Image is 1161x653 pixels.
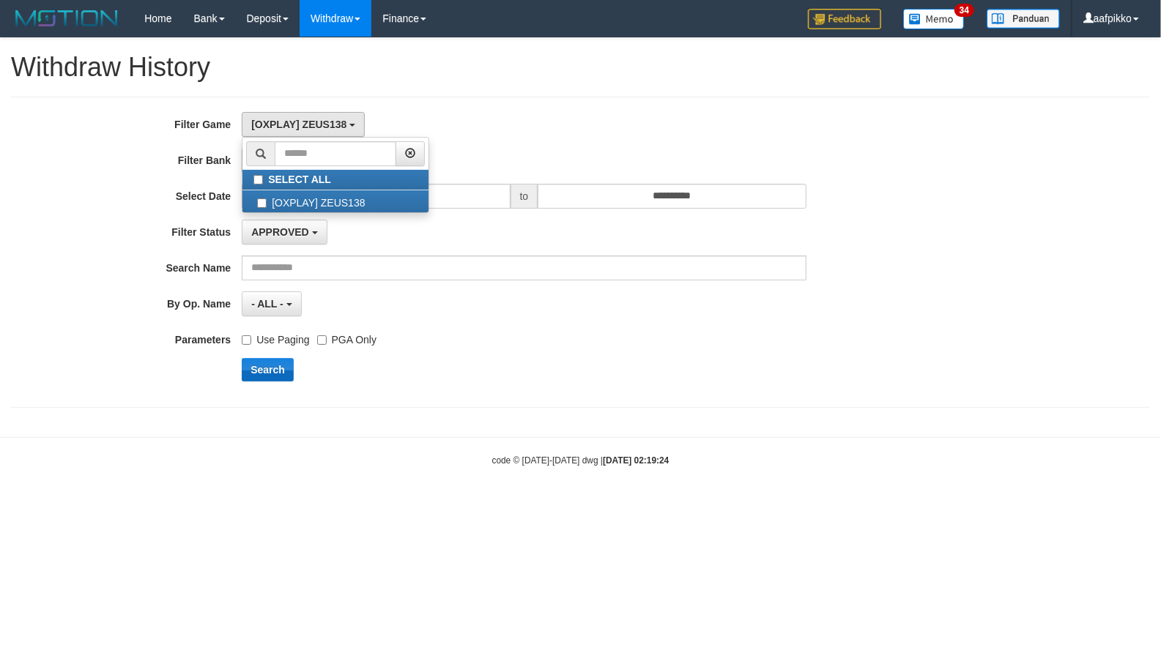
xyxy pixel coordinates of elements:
[317,327,377,347] label: PGA Only
[987,9,1060,29] img: panduan.png
[903,9,965,29] img: Button%20Memo.svg
[242,220,327,245] button: APPROVED
[257,198,267,208] input: [OXPLAY] ZEUS138
[492,455,669,466] small: code © [DATE]-[DATE] dwg |
[317,335,327,345] input: PGA Only
[242,190,429,212] label: [OXPLAY] ZEUS138
[808,9,881,29] img: Feedback.jpg
[511,184,538,209] span: to
[11,7,122,29] img: MOTION_logo.png
[11,53,1150,82] h1: Withdraw History
[603,455,669,466] strong: [DATE] 02:19:24
[251,119,346,130] span: [OXPLAY] ZEUS138
[251,226,309,238] span: APPROVED
[242,358,294,381] button: Search
[242,291,301,316] button: - ALL -
[251,298,283,310] span: - ALL -
[242,170,429,190] label: SELECT ALL
[242,112,365,137] button: [OXPLAY] ZEUS138
[253,175,263,184] input: SELECT ALL
[954,4,974,17] span: 34
[242,335,251,345] input: Use Paging
[242,327,309,347] label: Use Paging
